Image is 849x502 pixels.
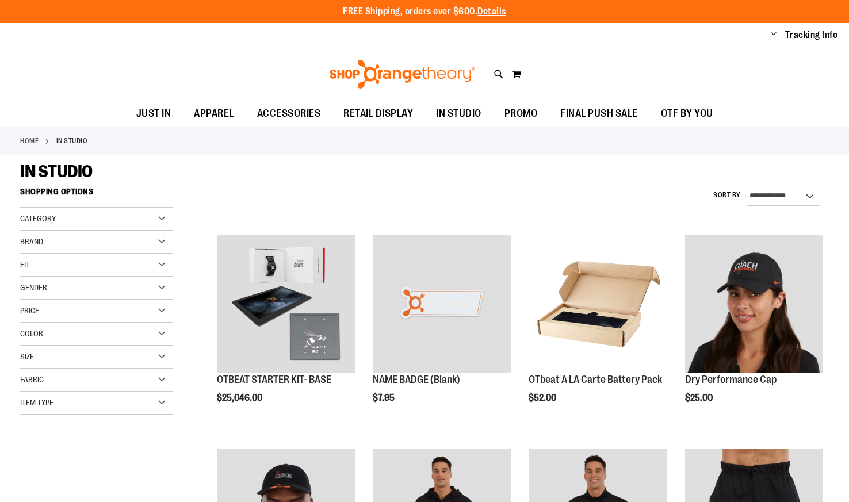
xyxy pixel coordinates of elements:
[328,60,477,89] img: Shop Orangetheory
[20,352,34,361] span: Size
[20,136,39,146] a: Home
[661,101,713,127] span: OTF BY YOU
[436,101,481,127] span: IN STUDIO
[20,162,93,181] span: IN STUDIO
[20,208,173,231] div: Category
[211,229,361,432] div: product
[529,374,662,385] a: OTbeat A LA Carte Battery Pack
[20,237,43,246] span: Brand
[20,182,173,208] strong: Shopping Options
[477,6,506,17] a: Details
[194,101,234,127] span: APPAREL
[20,329,43,338] span: Color
[685,374,777,385] a: Dry Performance Cap
[182,101,246,127] a: APPAREL
[20,277,173,300] div: Gender
[523,229,672,432] div: product
[373,374,460,385] a: NAME BADGE (Blank)
[504,101,538,127] span: PROMO
[560,101,638,127] span: FINAL PUSH SALE
[785,29,838,41] a: Tracking Info
[373,235,511,373] img: NAME BADGE (Blank)
[529,235,667,374] a: Product image for OTbeat A LA Carte Battery Pack
[771,29,777,41] button: Account menu
[217,235,355,373] img: OTBEAT STARTER KIT- BASE
[343,5,506,18] p: FREE Shipping, orders over $600.
[20,323,173,346] div: Color
[20,214,56,223] span: Category
[367,229,517,432] div: product
[136,101,171,127] span: JUST IN
[20,398,53,407] span: Item Type
[56,136,88,146] strong: IN STUDIO
[20,260,30,269] span: Fit
[424,101,493,127] a: IN STUDIO
[20,392,173,415] div: Item Type
[20,231,173,254] div: Brand
[685,235,823,374] a: Dry Performance Cap
[549,101,649,127] a: FINAL PUSH SALE
[685,235,823,373] img: Dry Performance Cap
[20,254,173,277] div: Fit
[373,393,396,403] span: $7.95
[529,235,667,373] img: Product image for OTbeat A LA Carte Battery Pack
[217,235,355,374] a: OTBEAT STARTER KIT- BASE
[343,101,413,127] span: RETAIL DISPLAY
[493,101,549,127] a: PROMO
[332,101,424,127] a: RETAIL DISPLAY
[679,229,829,432] div: product
[217,393,264,403] span: $25,046.00
[649,101,725,127] a: OTF BY YOU
[246,101,332,127] a: ACCESSORIES
[20,375,44,384] span: Fabric
[20,306,39,315] span: Price
[20,346,173,369] div: Size
[373,235,511,374] a: NAME BADGE (Blank)
[685,393,714,403] span: $25.00
[257,101,321,127] span: ACCESSORIES
[20,369,173,392] div: Fabric
[20,283,47,292] span: Gender
[125,101,183,127] a: JUST IN
[529,393,558,403] span: $52.00
[20,300,173,323] div: Price
[217,374,331,385] a: OTBEAT STARTER KIT- BASE
[713,190,741,200] label: Sort By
